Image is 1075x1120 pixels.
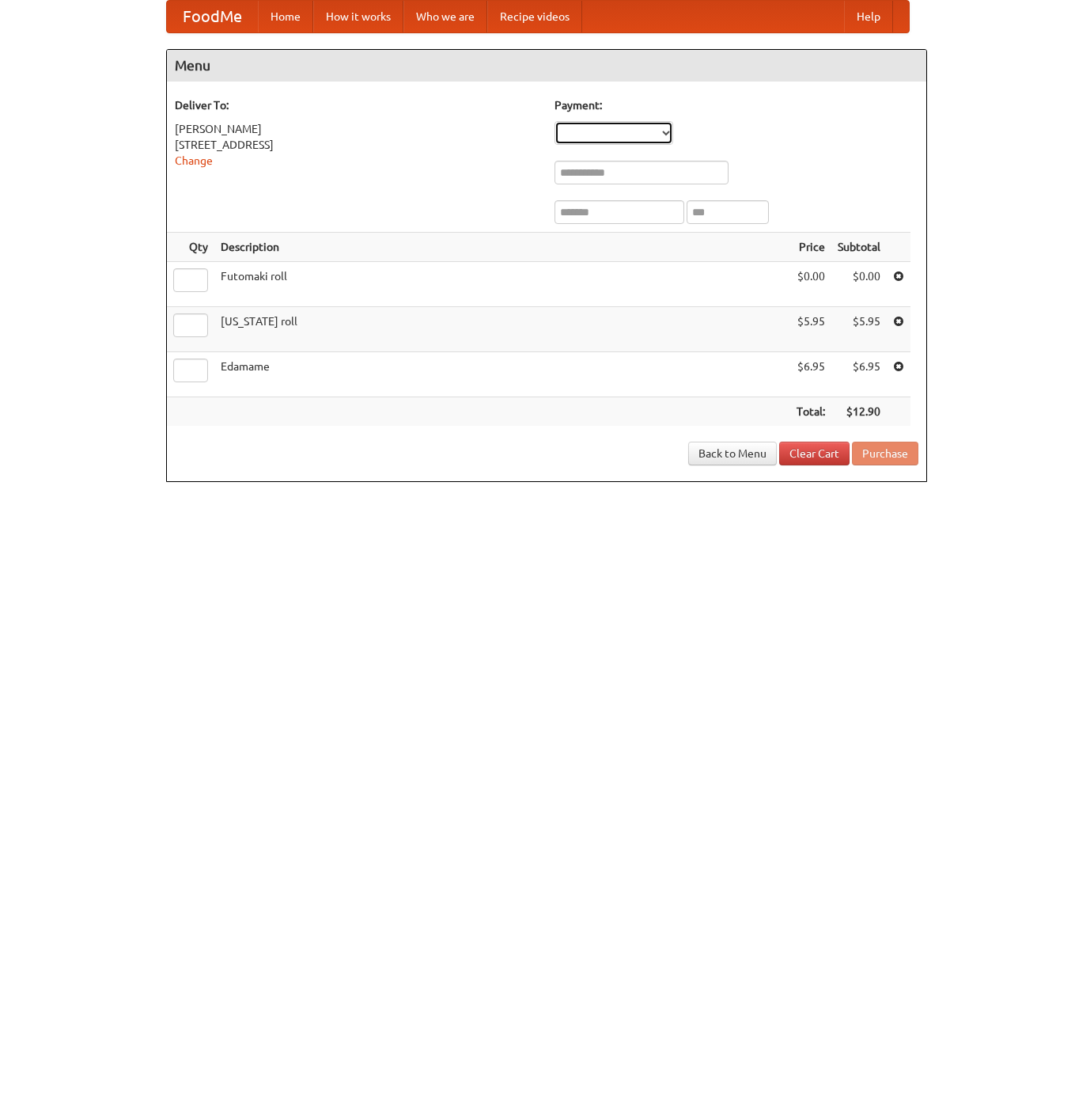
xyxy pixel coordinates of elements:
td: $0.00 [831,262,887,307]
td: [US_STATE] roll [214,307,790,352]
h4: Menu [167,50,926,82]
a: Home [258,1,313,32]
a: Help [844,1,893,32]
a: Who we are [403,1,487,32]
th: Price [790,233,831,262]
td: $6.95 [831,352,887,397]
td: Edamame [214,352,790,397]
th: Qty [167,233,214,262]
h5: Deliver To: [175,97,539,113]
th: $12.90 [831,397,887,427]
td: $6.95 [790,352,831,397]
a: Clear Cart [779,442,850,465]
button: Purchase [852,442,918,465]
a: Back to Menu [688,442,777,465]
th: Subtotal [831,233,887,262]
th: Description [214,233,790,262]
div: [STREET_ADDRESS] [175,137,539,153]
td: $5.95 [831,307,887,352]
a: FoodMe [167,1,258,32]
a: Change [175,154,213,167]
td: $5.95 [790,307,831,352]
a: Recipe videos [487,1,582,32]
td: $0.00 [790,262,831,307]
th: Total: [790,397,831,427]
h5: Payment: [555,97,918,113]
a: How it works [313,1,403,32]
div: [PERSON_NAME] [175,121,539,137]
td: Futomaki roll [214,262,790,307]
